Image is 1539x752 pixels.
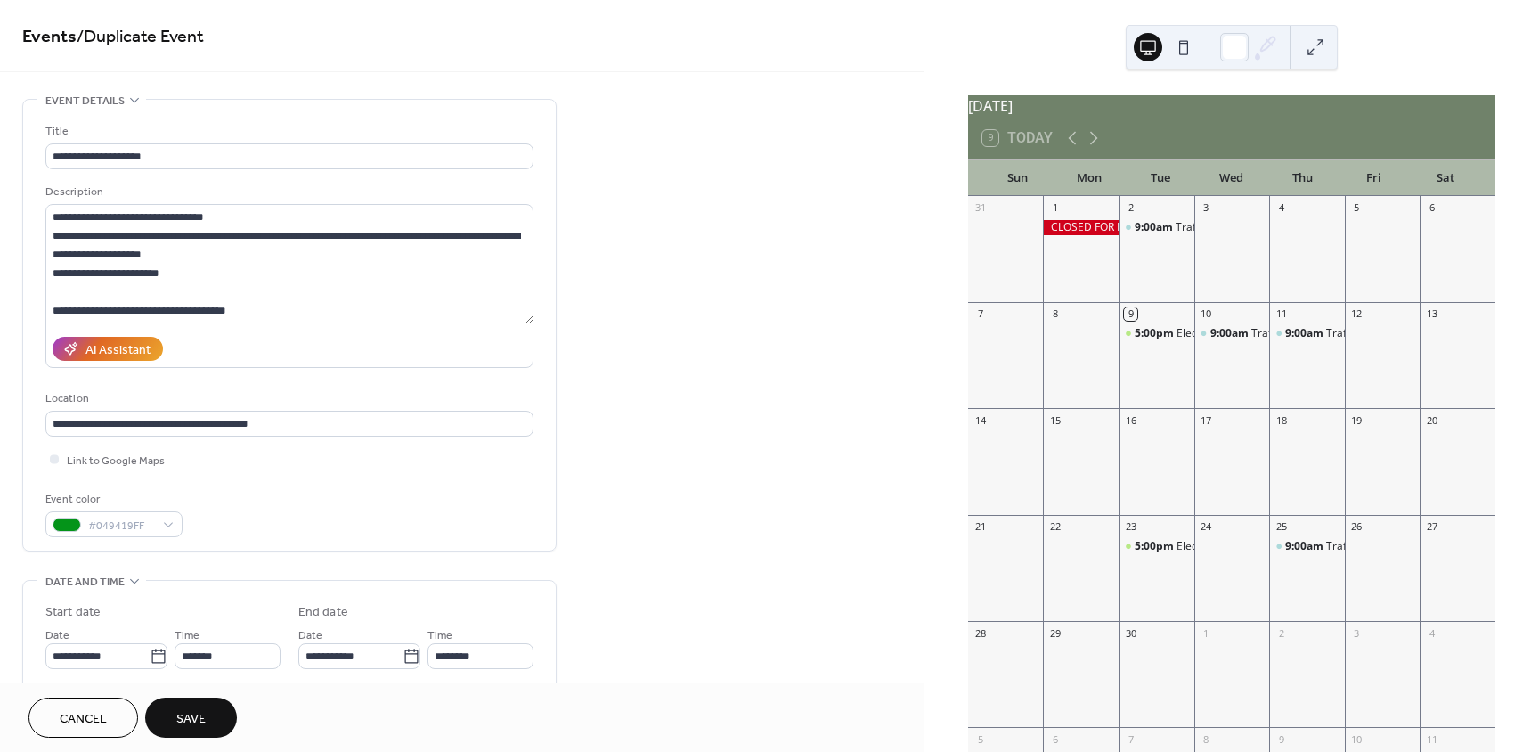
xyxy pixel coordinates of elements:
div: Traffic Court ([GEOGRAPHIC_DATA]) [1251,326,1431,341]
div: 8 [1200,732,1213,746]
div: Event color [45,490,179,509]
span: 9:00am [1135,220,1176,235]
div: Traffic Court (Will County) [1269,539,1345,554]
span: Cancel [60,710,107,729]
div: 4 [1274,201,1288,215]
span: Date and time [45,573,125,592]
div: Traffic Court (Will County) [1194,326,1270,341]
span: 9:00am [1285,326,1326,341]
div: 18 [1274,413,1288,427]
div: 28 [973,626,987,640]
div: Electronic Recycling ([GEOGRAPHIC_DATA]) [1177,539,1392,554]
div: 10 [1350,732,1364,746]
span: Save [176,710,206,729]
div: Traffic Court (Will County) [1269,326,1345,341]
div: 25 [1274,520,1288,534]
div: 1 [1200,626,1213,640]
div: 13 [1425,307,1438,321]
span: Event details [45,92,125,110]
span: Date [298,626,322,645]
div: 23 [1124,520,1137,534]
div: 11 [1425,732,1438,746]
div: 2 [1274,626,1288,640]
div: 29 [1048,626,1062,640]
div: Thu [1267,160,1339,196]
div: Electronic Recycling (Will County Green) [1119,539,1194,554]
div: Electronic Recycling (Will County Green) [1119,326,1194,341]
div: 11 [1274,307,1288,321]
div: Mon [1054,160,1125,196]
div: End date [298,603,348,622]
div: Sat [1410,160,1481,196]
div: Location [45,389,530,408]
button: Cancel [28,698,138,738]
div: Traffic Court ([GEOGRAPHIC_DATA]) [1326,326,1506,341]
div: 30 [1124,626,1137,640]
div: 17 [1200,413,1213,427]
div: 20 [1425,413,1438,427]
div: 16 [1124,413,1137,427]
div: 7 [1124,732,1137,746]
div: 15 [1048,413,1062,427]
div: Wed [1196,160,1267,196]
span: #049419FF [88,517,154,535]
div: Traffic Court ([GEOGRAPHIC_DATA]) [1176,220,1356,235]
div: Start date [45,603,101,622]
span: Time [175,626,199,645]
div: 6 [1048,732,1062,746]
span: Date [45,626,69,645]
div: 6 [1425,201,1438,215]
div: 7 [973,307,987,321]
div: 10 [1200,307,1213,321]
div: 9 [1124,307,1137,321]
div: CLOSED FOR LABOR DAY [1043,220,1119,235]
div: Tue [1125,160,1196,196]
button: Save [145,698,237,738]
div: Description [45,183,530,201]
div: 2 [1124,201,1137,215]
div: 22 [1048,520,1062,534]
div: Traffic Court ([GEOGRAPHIC_DATA]) [1326,539,1506,554]
div: Sun [982,160,1054,196]
div: Fri [1339,160,1410,196]
div: 12 [1350,307,1364,321]
a: Events [22,20,77,54]
div: Title [45,122,530,141]
div: 27 [1425,520,1438,534]
div: 4 [1425,626,1438,640]
div: 5 [973,732,987,746]
span: 9:00am [1210,326,1251,341]
span: 5:00pm [1135,539,1177,554]
div: 31 [973,201,987,215]
div: AI Assistant [85,341,151,360]
span: Link to Google Maps [67,452,165,470]
div: 19 [1350,413,1364,427]
div: 5 [1350,201,1364,215]
span: 5:00pm [1135,326,1177,341]
div: 1 [1048,201,1062,215]
div: 21 [973,520,987,534]
div: 24 [1200,520,1213,534]
div: Traffic Court (Will County) [1119,220,1194,235]
div: 3 [1350,626,1364,640]
div: 9 [1274,732,1288,746]
button: AI Assistant [53,337,163,361]
span: 9:00am [1285,539,1326,554]
span: Time [427,626,452,645]
div: [DATE] [968,95,1495,117]
div: 26 [1350,520,1364,534]
div: 8 [1048,307,1062,321]
div: Electronic Recycling ([GEOGRAPHIC_DATA]) [1177,326,1392,341]
div: 3 [1200,201,1213,215]
span: / Duplicate Event [77,20,204,54]
div: 14 [973,413,987,427]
